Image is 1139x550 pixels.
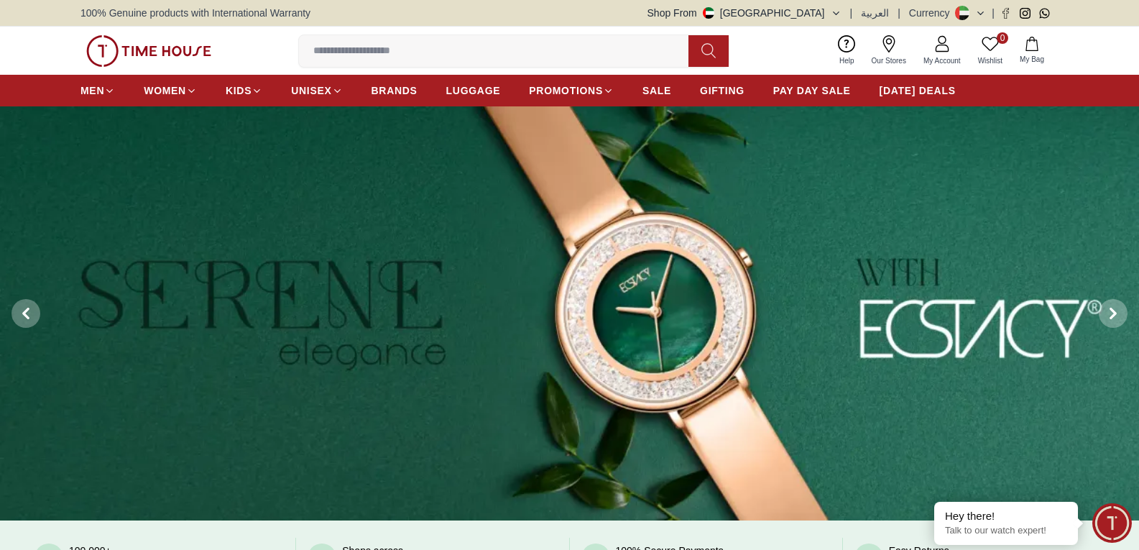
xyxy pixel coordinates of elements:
span: Our Stores [866,55,912,66]
a: WOMEN [144,78,197,104]
span: My Account [918,55,967,66]
span: BRANDS [372,83,418,98]
div: Hey there! [945,509,1067,523]
p: Talk to our watch expert! [945,525,1067,537]
span: LUGGAGE [446,83,501,98]
a: UNISEX [291,78,342,104]
img: ... [86,35,211,67]
span: PAY DAY SALE [773,83,851,98]
span: [DATE] DEALS [880,83,956,98]
span: | [992,6,995,20]
button: My Bag [1011,34,1053,68]
span: Wishlist [972,55,1008,66]
a: LUGGAGE [446,78,501,104]
a: KIDS [226,78,262,104]
a: MEN [80,78,115,104]
div: Chat Widget [1092,503,1132,543]
a: Instagram [1020,8,1030,19]
div: Currency [909,6,956,20]
span: GIFTING [700,83,744,98]
span: WOMEN [144,83,186,98]
button: العربية [861,6,889,20]
span: | [898,6,900,20]
span: PROMOTIONS [529,83,603,98]
a: Our Stores [863,32,915,69]
a: 0Wishlist [969,32,1011,69]
a: PAY DAY SALE [773,78,851,104]
span: | [850,6,853,20]
span: UNISEX [291,83,331,98]
span: My Bag [1014,54,1050,65]
a: PROMOTIONS [529,78,614,104]
a: GIFTING [700,78,744,104]
span: MEN [80,83,104,98]
a: Whatsapp [1039,8,1050,19]
a: Facebook [1000,8,1011,19]
img: United Arab Emirates [703,7,714,19]
span: KIDS [226,83,252,98]
button: Shop From[GEOGRAPHIC_DATA] [647,6,841,20]
a: BRANDS [372,78,418,104]
span: SALE [642,83,671,98]
a: [DATE] DEALS [880,78,956,104]
a: SALE [642,78,671,104]
span: Help [834,55,860,66]
span: 100% Genuine products with International Warranty [80,6,310,20]
span: 0 [997,32,1008,44]
a: Help [831,32,863,69]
